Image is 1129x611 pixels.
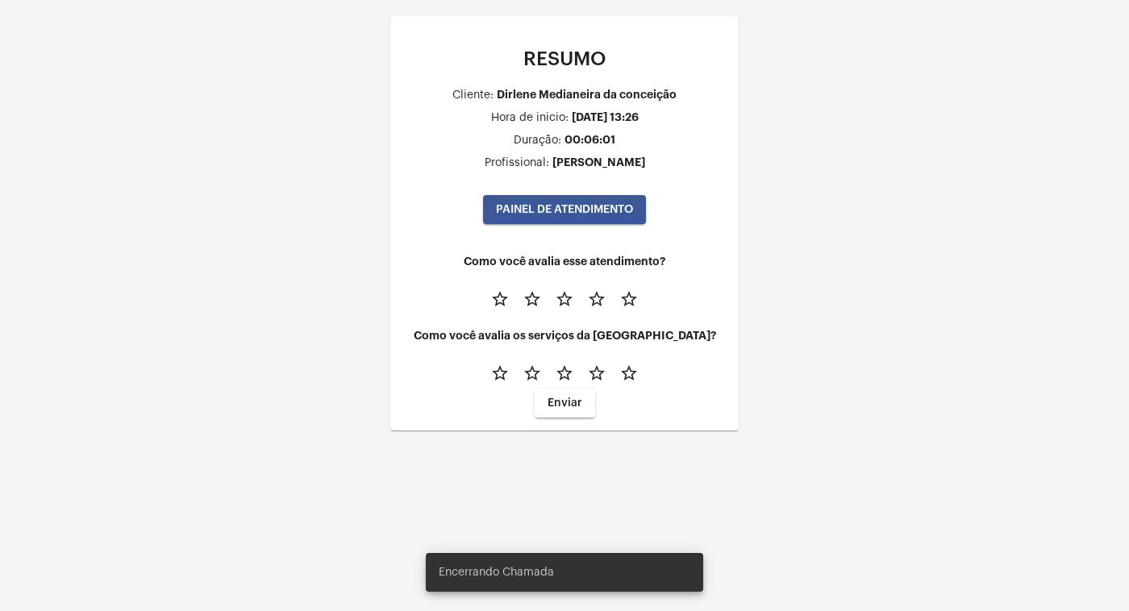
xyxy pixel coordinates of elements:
mat-icon: star_border [555,364,574,383]
span: Enviar [548,397,582,409]
mat-icon: star_border [619,289,639,309]
mat-icon: star_border [619,364,639,383]
mat-icon: star_border [523,289,542,309]
div: Profissional: [485,157,549,169]
mat-icon: star_border [523,364,542,383]
mat-icon: star_border [587,364,606,383]
mat-icon: star_border [555,289,574,309]
div: Dirlene Medianeira da conceição [497,89,677,101]
mat-icon: star_border [490,364,510,383]
mat-icon: star_border [490,289,510,309]
span: Encerrando Chamada [439,564,554,580]
h4: Como você avalia esse atendimento? [403,256,726,268]
div: [PERSON_NAME] [552,156,645,168]
p: RESUMO [403,48,726,69]
div: [DATE] 13:26 [572,111,639,123]
span: PAINEL DE ATENDIMENTO [496,204,633,215]
button: PAINEL DE ATENDIMENTO [483,195,646,224]
div: Duração: [514,135,561,147]
div: Cliente: [452,89,494,102]
div: 00:06:01 [564,134,615,146]
mat-icon: star_border [587,289,606,309]
button: Enviar [535,389,595,418]
div: Hora de inicio: [491,112,569,124]
h4: Como você avalia os serviços da [GEOGRAPHIC_DATA]? [403,330,726,342]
